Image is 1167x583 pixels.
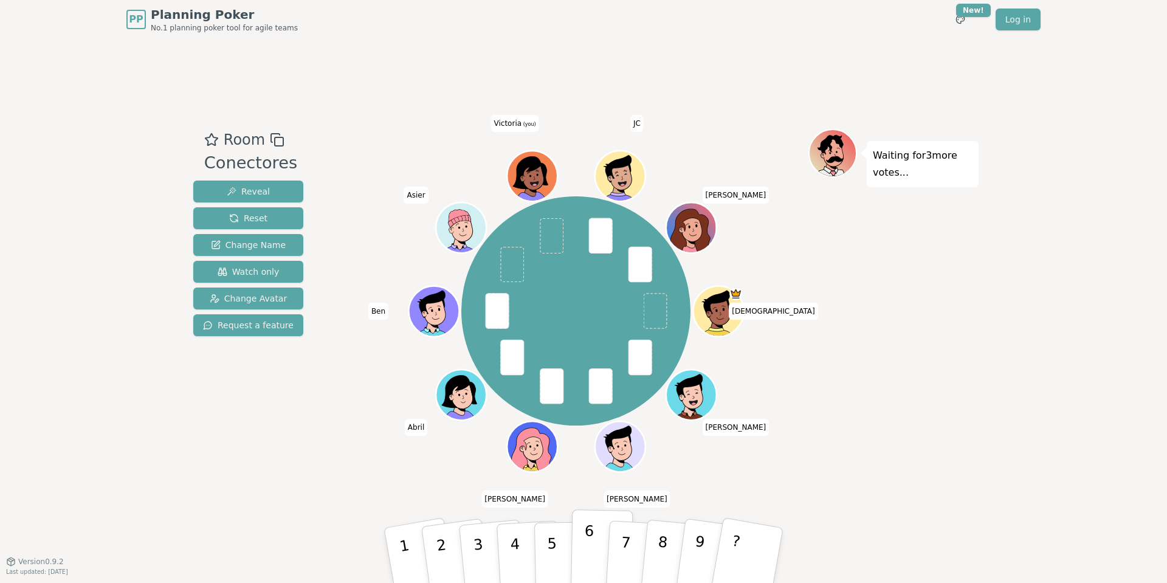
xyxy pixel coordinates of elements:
[204,129,219,151] button: Add as favourite
[203,319,294,331] span: Request a feature
[193,261,303,283] button: Watch only
[126,6,298,33] a: PPPlanning PokerNo.1 planning poker tool for agile teams
[224,129,265,151] span: Room
[193,207,303,229] button: Reset
[729,303,818,320] span: Click to change your name
[956,4,991,17] div: New!
[873,147,972,181] p: Waiting for 3 more votes...
[6,568,68,575] span: Last updated: [DATE]
[210,292,287,305] span: Change Avatar
[151,6,298,23] span: Planning Poker
[6,557,64,567] button: Version0.9.2
[703,186,769,203] span: Click to change your name
[211,239,286,251] span: Change Name
[996,9,1041,30] a: Log in
[204,151,297,176] div: Conectores
[481,491,548,508] span: Click to change your name
[604,491,670,508] span: Click to change your name
[193,314,303,336] button: Request a feature
[18,557,64,567] span: Version 0.9.2
[508,152,556,199] button: Click to change your avatar
[227,185,270,198] span: Reveal
[218,266,280,278] span: Watch only
[630,114,644,131] span: Click to change your name
[491,114,539,131] span: Click to change your name
[193,234,303,256] button: Change Name
[729,288,742,300] span: Jesus is the host
[949,9,971,30] button: New!
[193,181,303,202] button: Reveal
[193,288,303,309] button: Change Avatar
[703,419,769,436] span: Click to change your name
[522,121,536,126] span: (you)
[368,303,388,320] span: Click to change your name
[129,12,143,27] span: PP
[229,212,267,224] span: Reset
[151,23,298,33] span: No.1 planning poker tool for agile teams
[404,186,429,203] span: Click to change your name
[405,419,427,436] span: Click to change your name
